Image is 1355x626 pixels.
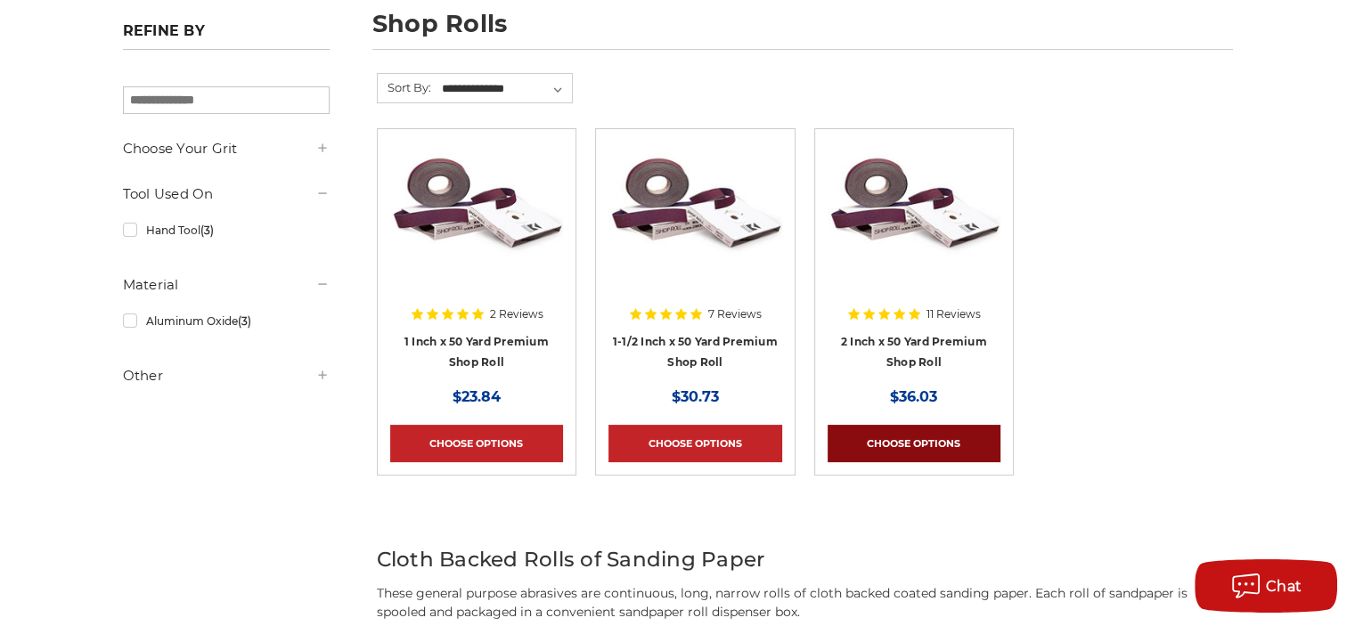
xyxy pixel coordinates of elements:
[123,365,330,386] h5: Other
[608,425,781,462] a: Choose Options
[372,12,1233,50] h1: shop rolls
[390,142,563,284] img: 1 Inch x 50 Yard Premium Shop Roll
[1195,559,1337,613] button: Chat
[377,544,1233,575] h2: Cloth Backed Rolls of Sanding Paper
[390,142,563,370] a: 1 Inch x 50 Yard Premium Shop Roll
[123,305,330,337] a: Aluminum Oxide
[377,584,1233,622] p: These general purpose abrasives are continuous, long, narrow rolls of cloth backed coated sanding...
[1266,578,1302,595] span: Chat
[123,183,330,205] h5: Tool Used On
[237,314,250,328] span: (3)
[828,142,1000,284] img: 2 Inch x 50 Yard Premium Shop Roll
[828,142,1000,370] a: 2 Inch x 50 Yard Premium Shop Roll
[200,224,213,237] span: (3)
[608,142,781,284] img: 1-1/2 Inch x 50 Yard Premium Shop Roll
[890,388,937,405] span: $36.03
[123,215,330,246] a: Hand Tool
[390,425,563,462] a: Choose Options
[123,138,330,159] h5: Choose Your Grit
[828,425,1000,462] a: Choose Options
[123,22,330,50] h5: Refine by
[672,388,719,405] span: $30.73
[608,142,781,370] a: 1-1/2 Inch x 50 Yard Premium Shop Roll
[378,74,431,101] label: Sort By:
[453,388,501,405] span: $23.84
[439,76,572,102] select: Sort By:
[123,274,330,296] h5: Material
